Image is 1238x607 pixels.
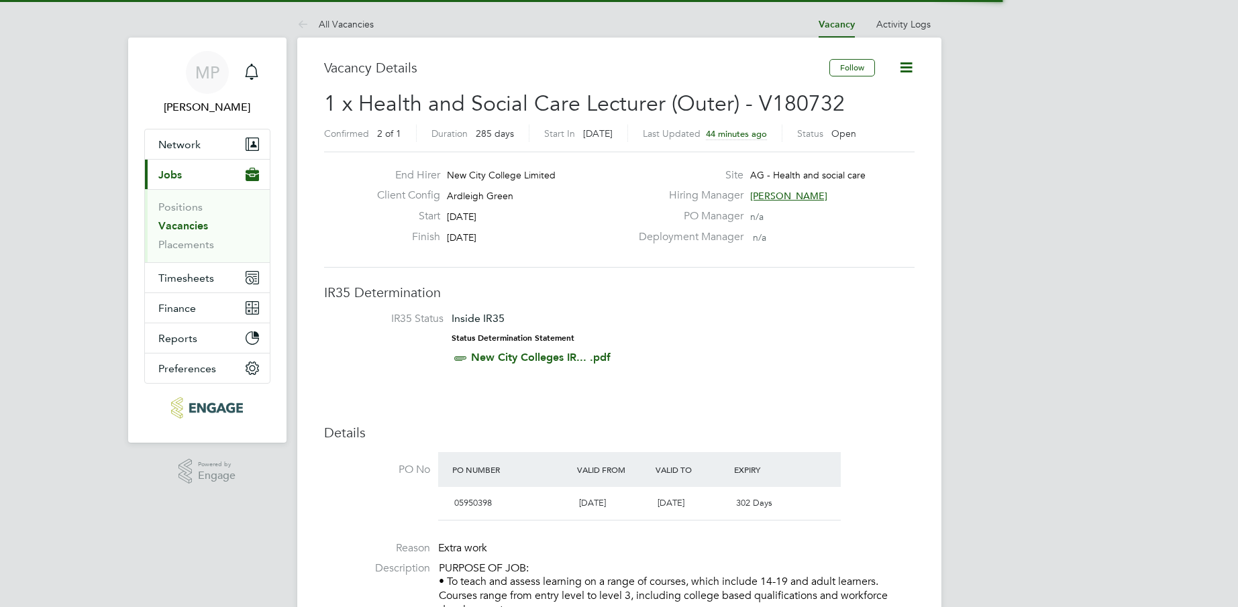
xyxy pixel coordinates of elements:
label: Last Updated [643,127,701,140]
span: Extra work [438,541,487,555]
a: Vacancy [819,19,855,30]
span: [DATE] [447,211,476,223]
label: Confirmed [324,127,369,140]
label: Reason [324,541,430,555]
label: PO Manager [631,209,743,223]
a: Activity Logs [876,18,931,30]
span: Inside IR35 [452,312,505,325]
a: All Vacancies [297,18,374,30]
label: Site [631,168,743,182]
label: End Hirer [366,168,440,182]
label: Finish [366,230,440,244]
label: Status [797,127,823,140]
span: AG - Health and social care [750,169,866,181]
h3: IR35 Determination [324,284,915,301]
span: Ardleigh Green [447,190,513,202]
span: Engage [198,470,236,482]
span: Open [831,127,856,140]
button: Reports [145,323,270,353]
label: Hiring Manager [631,188,743,203]
span: Powered by [198,459,236,470]
div: PO Number [449,457,574,482]
h3: Details [324,424,915,441]
h3: Vacancy Details [324,59,829,76]
span: Timesheets [158,272,214,284]
nav: Main navigation [128,38,287,443]
button: Follow [829,59,875,76]
span: 302 Days [736,497,772,508]
span: n/a [753,231,766,243]
span: [DATE] [447,231,476,243]
a: Placements [158,238,214,251]
div: Valid To [652,457,731,482]
a: Powered byEngage [178,459,236,484]
label: IR35 Status [338,312,444,326]
span: Reports [158,332,197,345]
a: Positions [158,201,203,213]
span: [DATE] [583,127,613,140]
label: PO No [324,463,430,477]
label: Deployment Manager [631,230,743,244]
label: Duration [431,127,468,140]
a: MP[PERSON_NAME] [144,51,270,115]
span: New City College Limited [447,169,556,181]
span: 05950398 [454,497,492,508]
span: Jobs [158,168,182,181]
div: Jobs [145,189,270,262]
img: tr2rec-logo-retina.png [171,397,243,419]
span: n/a [750,211,764,223]
span: 44 minutes ago [706,128,767,140]
button: Preferences [145,353,270,383]
div: Valid From [574,457,652,482]
a: Go to home page [144,397,270,419]
button: Finance [145,293,270,323]
a: Vacancies [158,219,208,232]
span: Network [158,138,201,151]
span: [DATE] [658,497,684,508]
span: 1 x Health and Social Care Lecturer (Outer) - V180732 [324,91,845,117]
button: Network [145,129,270,159]
button: Jobs [145,160,270,189]
div: Expiry [731,457,809,482]
label: Start [366,209,440,223]
label: Start In [544,127,575,140]
button: Timesheets [145,263,270,292]
span: 285 days [476,127,514,140]
a: New City Colleges IR... .pdf [471,351,611,364]
span: [PERSON_NAME] [750,190,827,202]
label: Description [324,561,430,575]
span: 2 of 1 [377,127,401,140]
strong: Status Determination Statement [452,333,574,343]
span: MP [195,64,219,81]
span: Morna Packer [144,99,270,115]
span: [DATE] [579,497,606,508]
span: Preferences [158,362,216,375]
label: Client Config [366,188,440,203]
span: Finance [158,302,196,315]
